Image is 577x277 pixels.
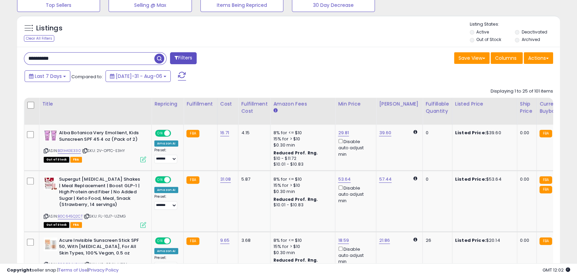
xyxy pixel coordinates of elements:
div: $20.14 [455,237,512,244]
div: Disable auto adjust min [338,138,371,157]
div: Title [42,100,149,108]
small: FBA [186,176,199,184]
label: Out of Stock [476,37,501,42]
small: FBA [539,237,552,245]
div: Clear All Filters [24,35,54,42]
a: B01H43E330 [58,148,81,154]
a: 18.59 [338,237,349,244]
small: Amazon Fees. [273,108,277,114]
span: OFF [170,238,181,244]
span: | SKU: FL-10J7-UZMG [84,213,126,219]
div: 0.00 [520,130,531,136]
button: [DATE]-31 - Aug-06 [105,70,171,82]
a: 29.81 [338,129,349,136]
div: $10.01 - $10.83 [273,162,330,167]
div: ASIN: [44,130,146,162]
div: Amazon AI [154,187,178,193]
small: FBA [186,130,199,137]
a: Terms of Use [58,267,87,273]
span: OFF [170,130,181,136]
div: Ship Price [520,100,534,115]
b: Listed Price: [455,237,486,244]
div: $10.01 - $10.83 [273,202,330,208]
button: Save View [454,52,490,64]
small: FBA [539,130,552,137]
span: Columns [495,55,517,61]
div: 8% for <= $10 [273,130,330,136]
small: FBA [539,186,552,193]
span: OFF [170,177,181,183]
span: ON [156,177,164,183]
img: 41SI1PAjy6L._SL40_.jpg [44,176,57,190]
button: Actions [524,52,553,64]
span: FBA [70,222,82,228]
span: | SKU: 2V-OPTC-E3HY [82,148,125,153]
label: Archived [522,37,540,42]
div: ASIN: [44,176,146,227]
small: FBA [186,237,199,245]
b: Reduced Prof. Rng. [273,196,318,202]
b: Supergut [MEDICAL_DATA] Shakes | Meal Replacement | Boost GLP-1 | High Protein and Fiber | No Add... [59,176,142,210]
label: Active [476,29,489,35]
div: Displaying 1 to 25 of 101 items [491,88,553,95]
div: $0.30 min [273,250,330,256]
div: [PERSON_NAME] [379,100,420,108]
div: 26 [425,237,447,244]
div: $0.30 min [273,189,330,195]
div: 3.68 [241,237,265,244]
span: All listings that are currently out of stock and unavailable for purchase on Amazon [44,222,69,228]
div: seller snap | | [7,267,118,274]
b: Listed Price: [455,129,486,136]
div: 15% for > $10 [273,136,330,142]
b: Reduced Prof. Rng. [273,150,318,156]
div: 5.87 [241,176,265,182]
small: FBA [539,176,552,184]
div: 0 [425,176,447,182]
span: FBA [70,157,82,163]
strong: Copyright [7,267,32,273]
div: Disable auto adjust min [338,245,371,265]
span: ON [156,130,164,136]
div: 15% for > $10 [273,182,330,189]
div: Cost [220,100,236,108]
div: Fulfillment [186,100,214,108]
div: 0 [425,130,447,136]
div: Current Buybox Price [539,100,575,115]
button: Columns [491,52,523,64]
span: All listings that are currently out of stock and unavailable for purchase on Amazon [44,157,69,163]
button: Filters [170,52,197,64]
a: 16.71 [220,129,229,136]
div: Preset: [154,255,178,271]
b: Listed Price: [455,176,486,182]
a: 31.08 [220,176,231,183]
span: 2025-08-14 12:02 GMT [543,267,570,273]
span: ON [156,238,164,244]
a: 9.65 [220,237,230,244]
div: $53.64 [455,176,512,182]
a: 21.86 [379,237,390,244]
div: $10 - $11.72 [273,156,330,162]
span: Compared to: [71,73,103,80]
div: $39.60 [455,130,512,136]
img: 41gj5ZYyErL._SL40_.jpg [44,237,57,251]
div: Amazon AI [154,140,178,147]
img: 41zLDGrr2FL._SL40_.jpg [44,130,57,141]
div: Disable auto adjust min [338,184,371,204]
span: [DATE]-31 - Aug-06 [116,73,162,80]
p: Listing States: [470,21,560,28]
span: Last 7 Days [35,73,62,80]
div: 0.00 [520,176,531,182]
div: 4.15 [241,130,265,136]
h5: Listings [36,24,62,33]
a: 39.60 [379,129,391,136]
div: 15% for > $10 [273,244,330,250]
div: Preset: [154,148,178,163]
a: 57.44 [379,176,392,183]
b: Acure Invisible Sunscreen Stick SPF 50, With [MEDICAL_DATA], For All Skin Types, 100% Vegan, 0.5 oz [59,237,142,258]
div: 8% for <= $10 [273,237,330,244]
div: Amazon Fees [273,100,332,108]
a: 53.64 [338,176,351,183]
label: Deactivated [522,29,547,35]
div: Listed Price [455,100,514,108]
div: Fulfillable Quantity [425,100,449,115]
